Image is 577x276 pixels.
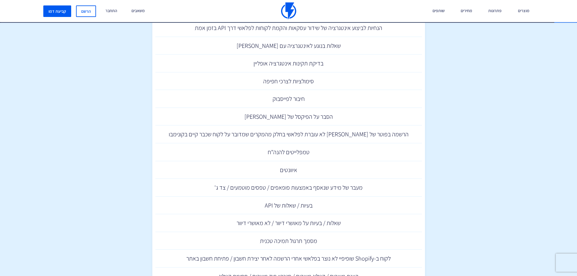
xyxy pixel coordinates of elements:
[155,214,422,232] a: שאלות / בעיות על מאושרי דיוור / לא מאושרי דיוור
[76,5,96,17] a: הרשם
[155,125,422,143] a: הרשמה בפוטר של [PERSON_NAME] לא עוברת לפלאשי בחלק מהמקרים שמדובר על לקוח שכבר קיים בקונימבו
[155,197,422,214] a: בעיות / שאלות של API
[155,143,422,161] a: טמפלייטים להנה"ח
[155,232,422,250] a: מסמך תרגול תמיכה טכנית
[43,5,71,17] a: קביעת דמו
[155,37,422,55] a: שאלות בנוגע לאינטגרציה עם [PERSON_NAME]
[155,161,422,179] a: איוונטים
[155,108,422,126] a: הסבר על הפיקסל של [PERSON_NAME]
[155,90,422,108] a: חיבור לפייסבוק
[155,250,422,268] a: לקוח ב-Shopify שופיפיי לא נוצר בפלאשי אחרי הרשמה לאחר יצירת חשבון / פתיחת חשבון באתר
[155,55,422,72] a: בדיקת תקינות אינטגרציה אופליין
[155,72,422,90] a: סימולציות לצרכי חפיפה
[155,179,422,197] a: מעבר של מידע שנאסף באמצעות פופאפים / טפסים מוטמעים / צד ג'
[155,19,422,37] a: הנחיות לביצוע אינטגרציה של שידור עסקאות והקמת לקוחות לפלאשי דרך API בזמן אמת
